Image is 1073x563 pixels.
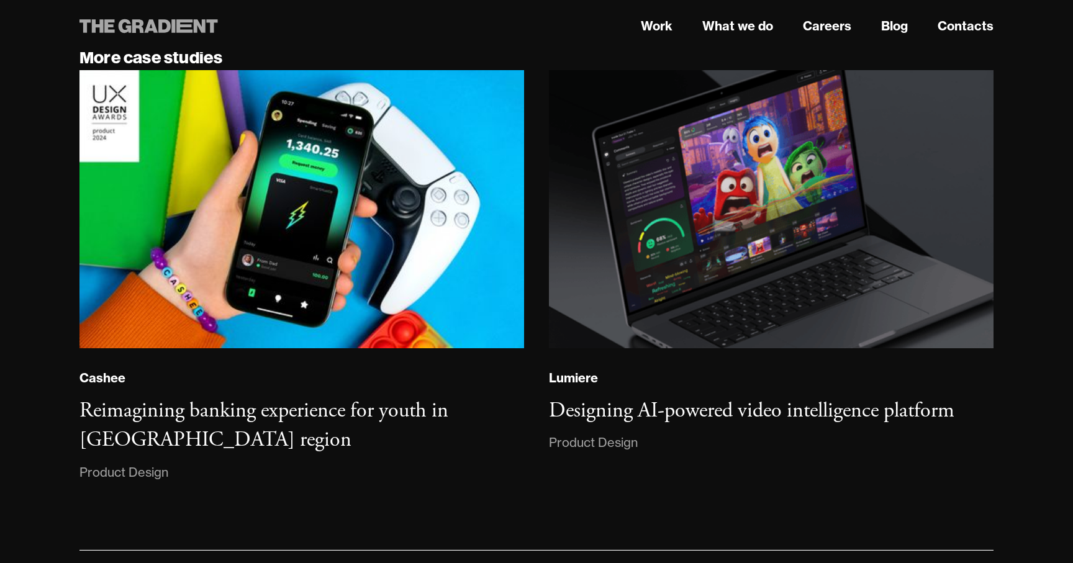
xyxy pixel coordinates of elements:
div: Lumiere [549,370,598,386]
a: Contacts [938,17,994,35]
h4: More case studies [79,44,994,70]
div: Product Design [549,433,638,453]
h3: Reimagining banking experience for youth in [GEOGRAPHIC_DATA] region [79,397,448,454]
a: Blog [881,17,908,35]
div: Product Design [79,462,168,482]
div: Cashee [79,370,125,386]
a: Work [641,17,672,35]
a: CasheeReimagining banking experience for youth in [GEOGRAPHIC_DATA] regionProduct Design [79,70,524,482]
a: What we do [702,17,773,35]
h3: Designing AI-powered video intelligence platform [549,397,954,424]
a: Careers [803,17,851,35]
a: LumiereDesigning AI-powered video intelligence platformProduct Design [549,70,994,453]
